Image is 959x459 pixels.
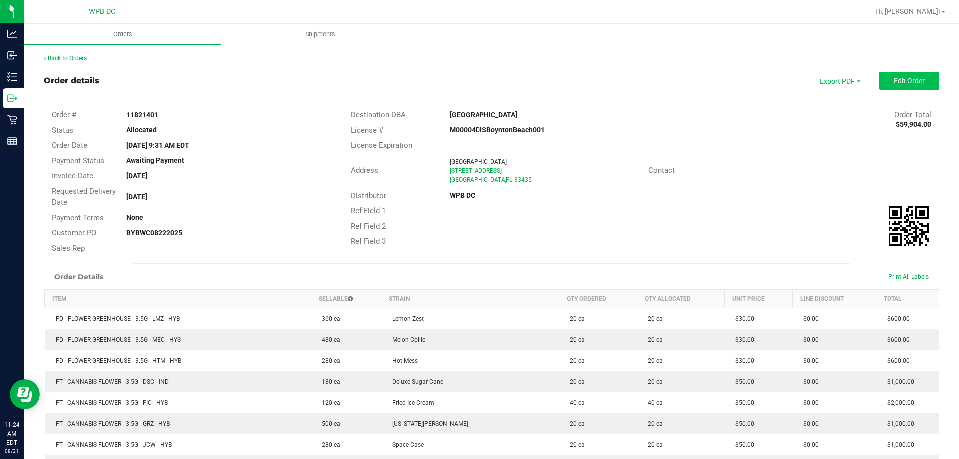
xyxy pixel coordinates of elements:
[643,378,663,385] span: 20 ea
[565,315,585,322] span: 20 ea
[52,213,104,222] span: Payment Terms
[450,176,507,183] span: [GEOGRAPHIC_DATA]
[51,315,180,322] span: FD - FLOWER GREENHOUSE - 3.5G - LMZ - HYB
[126,229,182,237] strong: BYBWC08222025
[798,378,819,385] span: $0.00
[565,420,585,427] span: 20 ea
[221,24,419,45] a: Shipments
[387,357,418,364] span: Hot Mess
[51,378,169,385] span: FT - CANNABIS FLOWER - 3.5G - DSC - IND
[7,29,17,39] inline-svg: Analytics
[54,273,103,281] h1: Order Details
[317,336,340,343] span: 480 ea
[292,30,349,39] span: Shipments
[882,336,910,343] span: $600.00
[52,244,85,253] span: Sales Rep
[450,126,545,134] strong: M00004DISBoyntonBeach001
[52,187,116,207] span: Requested Delivery Date
[514,176,532,183] span: 33435
[52,171,93,180] span: Invoice Date
[351,166,378,175] span: Address
[24,24,221,45] a: Orders
[643,315,663,322] span: 20 ea
[51,441,172,448] span: FT - CANNABIS FLOWER - 3.5G - JCW - HYB
[730,399,754,406] span: $50.00
[351,141,412,150] span: License Expiration
[882,315,910,322] span: $600.00
[126,213,143,221] strong: None
[126,172,147,180] strong: [DATE]
[351,110,406,119] span: Destination DBA
[882,399,914,406] span: $2,000.00
[126,141,189,149] strong: [DATE] 9:31 AM EDT
[51,336,181,343] span: FD - FLOWER GREENHOUSE - 3.5G - MEC - HYS
[565,336,585,343] span: 20 ea
[643,399,663,406] span: 40 ea
[7,93,17,103] inline-svg: Outbound
[450,191,475,199] strong: WPB DC
[637,290,724,308] th: Qty Allocated
[317,420,340,427] span: 500 ea
[351,206,386,215] span: Ref Field 1
[51,420,170,427] span: FT - CANNABIS FLOWER - 3.5G - GRZ - HYB
[565,378,585,385] span: 20 ea
[387,336,425,343] span: Melon Collie
[44,55,87,62] a: Back to Orders
[730,315,754,322] span: $30.00
[882,441,914,448] span: $1,000.00
[565,399,585,406] span: 40 ea
[89,7,115,16] span: WPB DC
[792,290,876,308] th: Line Discount
[809,72,869,90] li: Export PDF
[894,77,925,85] span: Edit Order
[317,441,340,448] span: 280 ea
[730,336,754,343] span: $30.00
[798,420,819,427] span: $0.00
[387,441,424,448] span: Space Case
[505,176,506,183] span: ,
[798,357,819,364] span: $0.00
[506,176,512,183] span: FL
[126,193,147,201] strong: [DATE]
[381,290,559,308] th: Strain
[879,72,939,90] button: Edit Order
[10,379,40,409] iframe: Resource center
[317,399,340,406] span: 120 ea
[730,378,754,385] span: $50.00
[7,50,17,60] inline-svg: Inbound
[875,7,940,15] span: Hi, [PERSON_NAME]!
[730,420,754,427] span: $50.00
[7,115,17,125] inline-svg: Retail
[317,378,340,385] span: 180 ea
[643,420,663,427] span: 20 ea
[798,399,819,406] span: $0.00
[559,290,637,308] th: Qty Ordered
[52,141,87,150] span: Order Date
[317,315,340,322] span: 360 ea
[450,158,507,165] span: [GEOGRAPHIC_DATA]
[4,420,19,447] p: 11:24 AM EDT
[51,357,181,364] span: FD - FLOWER GREENHOUSE - 3.5G - HTM - HYB
[126,111,158,119] strong: 11821401
[44,75,99,87] div: Order details
[45,290,311,308] th: Item
[896,120,931,128] strong: $59,904.00
[876,290,939,308] th: Total
[387,378,443,385] span: Deluxe Sugar Cane
[311,290,381,308] th: Sellable
[730,357,754,364] span: $30.00
[798,315,819,322] span: $0.00
[565,357,585,364] span: 20 ea
[882,420,914,427] span: $1,000.00
[724,290,792,308] th: Unit Price
[648,166,675,175] span: Contact
[643,357,663,364] span: 20 ea
[351,222,386,231] span: Ref Field 2
[450,111,517,119] strong: [GEOGRAPHIC_DATA]
[351,191,386,200] span: Distributor
[7,72,17,82] inline-svg: Inventory
[52,156,104,165] span: Payment Status
[882,378,914,385] span: $1,000.00
[565,441,585,448] span: 20 ea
